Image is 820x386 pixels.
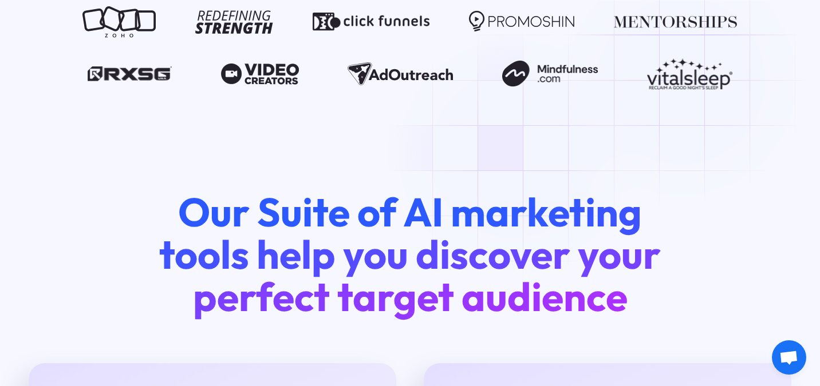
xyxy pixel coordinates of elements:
[195,6,273,38] img: Redefining Strength
[502,58,598,90] img: Mindfulness.com
[159,186,661,321] span: Our Suite of AI marketing tools help you discover your perfect target audience
[221,58,299,90] img: Video Creators
[348,58,452,90] img: Ad Outreach
[772,340,806,375] div: Open chat
[647,58,733,90] img: Vitalsleep
[313,6,429,38] img: Click Funnels
[469,6,574,38] img: Promoshin
[82,6,156,38] img: Zoho
[614,6,737,38] img: Mentorships
[88,58,172,90] img: RXSG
